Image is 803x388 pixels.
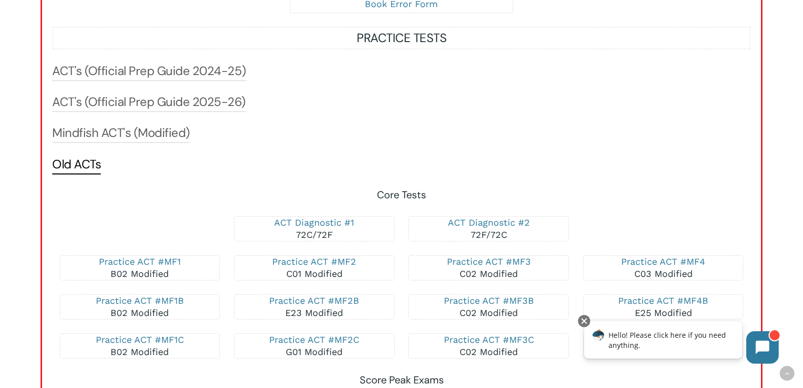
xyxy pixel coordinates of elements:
[594,295,733,319] p: E25 Modified
[99,256,181,267] a: Practice ACT #MF1
[419,295,558,319] p: C02 Modified
[245,295,384,319] p: E23 Modified
[53,30,750,46] h5: PRACTICE TESTS
[245,217,384,241] p: 72C/72F
[448,217,530,228] a: ACT Diagnostic #2
[245,256,384,280] p: C01 Modified
[70,295,210,319] p: B02 Modified
[52,125,190,141] a: Mindfish ACT's (Modified)
[70,334,210,358] p: B02 Modified
[573,313,789,374] iframe: Chatbot
[96,295,184,306] a: Practice ACT #MF1B
[70,256,210,280] p: B02 Modified
[52,94,246,110] a: ACT's (Official Prep Guide 2025-26)
[274,217,354,228] a: ACT Diagnostic #1
[444,334,534,345] a: Practice ACT #MF3C
[447,256,531,267] a: Practice ACT #MF3
[59,372,743,387] h6: Score Peak Exams
[52,63,246,79] a: ACT's (Official Prep Guide 2024-25)
[618,295,708,306] a: Practice ACT #MF4B
[269,295,359,306] a: Practice ACT #MF2B
[59,187,743,202] h6: Core Tests
[245,334,384,358] p: G01 Modified
[52,156,101,172] a: Old ACTs
[621,256,705,267] a: Practice ACT #MF4
[419,334,558,358] p: C02 Modified
[444,295,534,306] a: Practice ACT #MF3B
[272,256,356,267] a: Practice ACT #MF2
[419,217,558,241] p: 72F/72C
[419,256,558,280] p: C02 Modified
[96,334,184,345] a: Practice ACT #MF1C
[594,256,733,280] p: C03 Modified
[269,334,359,345] a: Practice ACT #MF2C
